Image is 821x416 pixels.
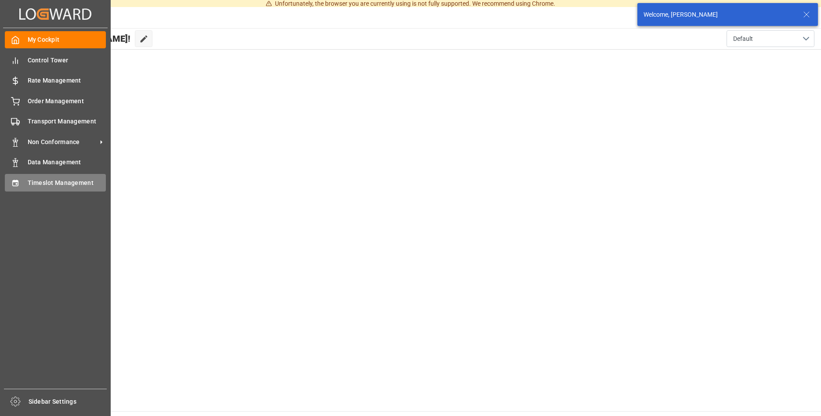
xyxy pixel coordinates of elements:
[28,137,97,147] span: Non Conformance
[5,92,106,109] a: Order Management
[28,35,106,44] span: My Cockpit
[28,178,106,188] span: Timeslot Management
[5,174,106,191] a: Timeslot Management
[28,117,106,126] span: Transport Management
[28,76,106,85] span: Rate Management
[733,34,753,43] span: Default
[28,97,106,106] span: Order Management
[727,30,814,47] button: open menu
[644,10,795,19] div: Welcome, [PERSON_NAME]
[29,397,107,406] span: Sidebar Settings
[5,31,106,48] a: My Cockpit
[5,72,106,89] a: Rate Management
[5,154,106,171] a: Data Management
[28,158,106,167] span: Data Management
[28,56,106,65] span: Control Tower
[5,113,106,130] a: Transport Management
